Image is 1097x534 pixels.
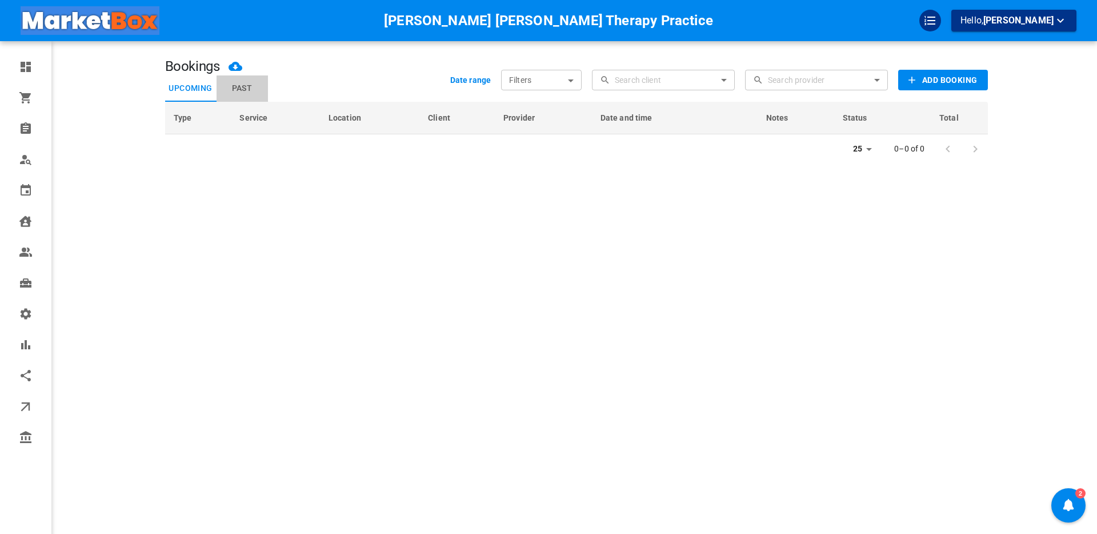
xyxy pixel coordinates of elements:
[716,72,732,88] button: Open
[615,70,727,90] input: Search client
[1075,488,1086,499] div: 2
[323,102,423,134] th: Location
[165,75,217,102] button: Upcoming
[595,102,740,134] th: Date and time
[1051,488,1086,523] div: 2
[848,141,876,157] div: 25
[423,102,498,134] th: Client
[894,143,924,154] p: 0–0 of 0
[384,10,713,31] h6: [PERSON_NAME] [PERSON_NAME] Therapy Practice
[898,70,987,90] button: Add Booking
[869,72,885,88] button: Open
[498,102,595,134] th: Provider
[768,70,880,90] input: Search provider
[501,70,582,90] div: Filters
[919,10,941,31] div: QuickStart Guide
[450,75,491,85] b: Date range
[234,102,323,134] th: Service
[951,10,1076,31] button: Hello,[PERSON_NAME]
[922,73,977,87] b: Add Booking
[165,102,235,134] th: Type
[217,75,268,102] button: Past
[983,15,1054,26] span: [PERSON_NAME]
[895,102,964,134] th: Total
[229,59,242,73] svg: Export
[960,14,1067,28] p: Hello,
[739,102,815,134] th: Notes
[815,102,895,134] th: Status
[165,58,220,74] h1: Bookings
[21,6,159,35] img: company-logo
